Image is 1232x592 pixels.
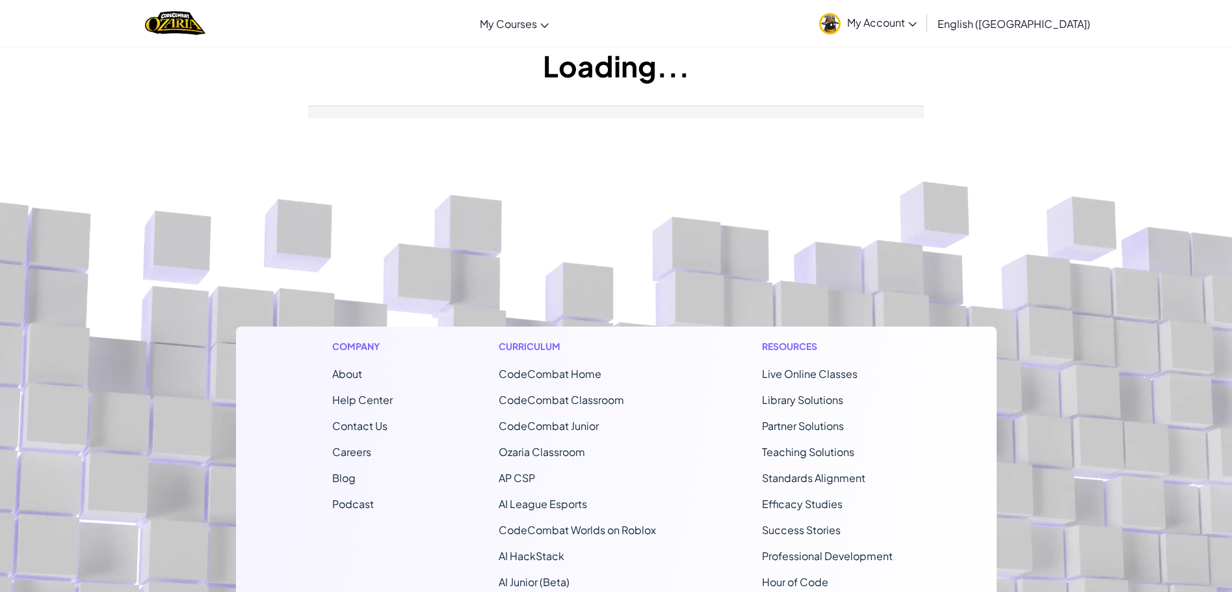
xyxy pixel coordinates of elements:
[762,340,900,353] h1: Resources
[332,340,393,353] h1: Company
[332,419,387,433] span: Contact Us
[499,445,585,459] a: Ozaria Classroom
[145,10,205,36] a: Ozaria by CodeCombat logo
[762,549,893,563] a: Professional Development
[499,419,599,433] a: CodeCombat Junior
[499,367,601,381] span: CodeCombat Home
[931,6,1097,41] a: English ([GEOGRAPHIC_DATA])
[762,367,858,381] a: Live Online Classes
[813,3,923,44] a: My Account
[762,471,865,485] a: Standards Alignment
[762,497,843,511] a: Efficacy Studies
[937,17,1090,31] span: English ([GEOGRAPHIC_DATA])
[499,340,656,353] h1: Curriculum
[332,471,356,485] a: Blog
[332,445,371,459] a: Careers
[819,13,841,34] img: avatar
[499,549,564,563] a: AI HackStack
[499,523,656,537] a: CodeCombat Worlds on Roblox
[762,393,843,407] a: Library Solutions
[145,10,205,36] img: Home
[762,445,854,459] a: Teaching Solutions
[499,575,570,589] a: AI Junior (Beta)
[473,6,555,41] a: My Courses
[762,419,844,433] a: Partner Solutions
[762,575,828,589] a: Hour of Code
[499,497,587,511] a: AI League Esports
[332,367,362,381] a: About
[499,471,535,485] a: AP CSP
[847,16,917,29] span: My Account
[332,393,393,407] a: Help Center
[499,393,624,407] a: CodeCombat Classroom
[762,523,841,537] a: Success Stories
[480,17,537,31] span: My Courses
[332,497,374,511] a: Podcast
